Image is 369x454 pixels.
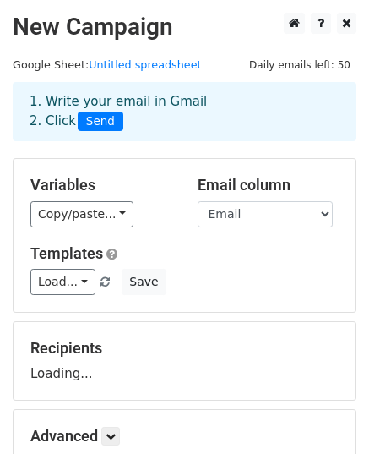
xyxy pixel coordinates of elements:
a: Templates [30,244,103,262]
span: Send [78,112,123,132]
div: 1. Write your email in Gmail 2. Click [17,92,352,131]
h5: Email column [198,176,339,194]
small: Google Sheet: [13,58,202,71]
a: Daily emails left: 50 [243,58,356,71]
h5: Variables [30,176,172,194]
a: Untitled spreadsheet [89,58,201,71]
div: Loading... [30,339,339,383]
h5: Advanced [30,427,339,446]
button: Save [122,269,166,295]
h5: Recipients [30,339,339,358]
h2: New Campaign [13,13,356,41]
a: Load... [30,269,95,295]
span: Daily emails left: 50 [243,56,356,74]
a: Copy/paste... [30,201,133,227]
